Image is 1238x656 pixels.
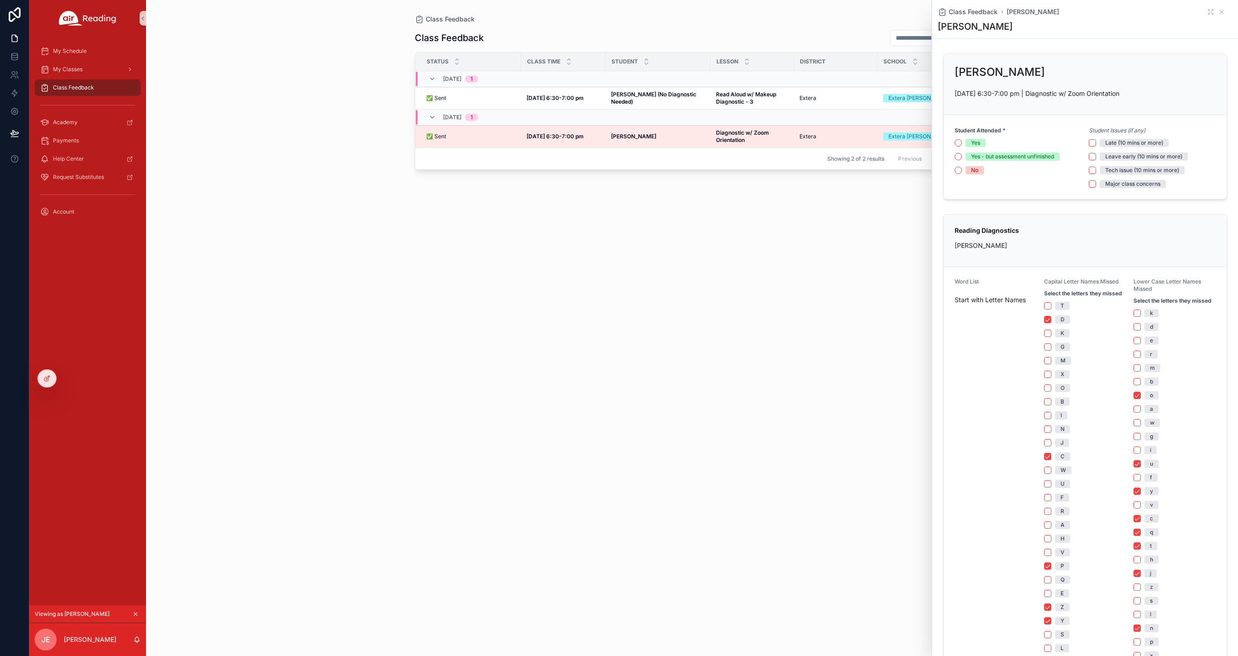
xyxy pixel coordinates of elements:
[470,75,473,83] div: 1
[611,133,656,140] strong: [PERSON_NAME]
[611,58,638,65] span: Student
[955,65,1045,79] h2: [PERSON_NAME]
[415,15,475,24] a: Class Feedback
[35,61,141,78] a: My Classes
[1060,439,1064,447] div: J
[1150,391,1153,399] div: o
[1060,630,1064,639] div: S
[611,91,698,105] strong: [PERSON_NAME] (No Diagnostic Needed)
[35,169,141,185] a: Request Substitutes
[938,7,998,16] a: Class Feedback
[827,155,884,163] span: Showing 2 of 2 results
[443,75,461,83] span: [DATE]
[64,635,116,644] p: [PERSON_NAME]
[1150,514,1153,523] div: c
[443,114,461,121] span: [DATE]
[426,133,446,140] span: ✅ Sent
[1060,576,1065,584] div: Q
[470,114,473,121] div: 1
[1060,535,1065,543] div: H
[1150,569,1151,577] div: j
[799,133,816,140] span: Extera
[29,37,146,232] div: scrollable content
[799,94,872,102] a: Extera
[53,173,104,181] span: Request Substitutes
[1060,343,1065,351] div: G
[415,31,484,44] h1: Class Feedback
[1134,278,1201,292] span: Lower Case Letter Names Missed
[1060,548,1065,556] div: V
[59,11,116,26] img: App logo
[426,94,516,102] a: ✅ Sent
[1060,507,1064,515] div: R
[716,58,738,65] span: Lesson
[955,241,1216,250] p: [PERSON_NAME]
[716,129,789,144] a: Diagnostic w/ Zoom Orientation
[1060,315,1065,324] div: D
[883,58,907,65] span: School
[883,132,984,141] a: Extera [PERSON_NAME]
[1150,556,1153,564] div: h
[1060,480,1065,488] div: U
[799,94,816,102] span: Extera
[1150,610,1151,619] div: l
[1150,487,1153,495] div: y
[35,151,141,167] a: Help Center
[1105,152,1182,161] div: Leave early (10 mins or more)
[611,91,705,105] a: [PERSON_NAME] (No Diagnostic Needed)
[955,89,1216,98] p: [DATE] 6:30-7:00 pm | Diagnostic w/ Zoom Orientation
[971,139,980,147] div: Yes
[53,208,74,215] span: Account
[1060,370,1064,378] div: X
[1060,589,1064,598] div: E
[1105,166,1179,174] div: Tech issue (10 mins or more)
[1150,446,1151,454] div: i
[1060,521,1065,529] div: A
[800,58,825,65] span: District
[1150,528,1153,536] div: q
[1105,139,1163,147] div: Late (10 mins or more)
[1060,644,1064,652] div: L
[426,133,516,140] a: ✅ Sent
[527,58,560,65] span: Class Time
[1150,364,1155,372] div: m
[527,133,584,140] strong: [DATE] 6:30-7:00 pm
[1044,290,1122,297] strong: Select the letters they missed
[35,79,141,96] a: Class Feedback
[1060,357,1066,365] div: M
[955,226,1019,234] strong: Reading Diagnostics
[611,133,705,140] a: [PERSON_NAME]
[35,610,110,618] span: Viewing as [PERSON_NAME]
[1150,583,1153,591] div: z
[1060,493,1064,502] div: F
[1150,597,1153,605] div: s
[53,137,79,144] span: Payments
[1060,302,1064,310] div: T
[938,20,1013,33] h1: [PERSON_NAME]
[1060,466,1066,474] div: W
[53,155,84,163] span: Help Center
[53,84,94,91] span: Class Feedback
[1007,7,1059,16] a: [PERSON_NAME]
[426,15,475,24] span: Class Feedback
[888,94,951,102] div: Extera [PERSON_NAME]
[1150,501,1153,509] div: v
[35,204,141,220] a: Account
[1060,411,1062,420] div: I
[35,114,141,131] a: Academy
[1150,542,1152,550] div: t
[35,43,141,59] a: My Schedule
[53,47,87,55] span: My Schedule
[1150,309,1153,317] div: k
[1134,297,1212,304] strong: Select the letters they missed
[1150,432,1153,441] div: g
[1060,425,1065,433] div: N
[1060,617,1064,625] div: Y
[1150,350,1152,358] div: r
[971,166,978,174] div: No
[1044,278,1118,285] span: Capital Letter Names Missed
[1060,562,1064,570] div: P
[1150,473,1152,482] div: f
[955,127,1006,134] strong: Student Attended *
